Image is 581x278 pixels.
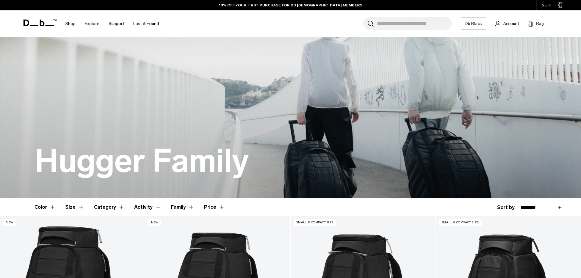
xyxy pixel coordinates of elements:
button: Toggle Filter [65,198,84,216]
nav: Main Navigation [61,10,163,37]
a: Explore [85,13,99,34]
button: Toggle Filter [171,198,194,216]
a: Db Black [461,17,486,30]
button: Bag [528,20,544,27]
a: Support [109,13,124,34]
button: Toggle Price [204,198,225,216]
button: Toggle Filter [134,198,161,216]
p: Small & Compact Size [294,219,336,226]
a: Account [495,20,519,27]
p: New [148,219,161,226]
h1: Hugger Family [34,143,249,179]
span: Account [503,20,519,27]
button: Toggle Filter [34,198,56,216]
a: Lost & Found [133,13,159,34]
button: Toggle Filter [94,198,124,216]
a: Shop [65,13,76,34]
p: New [3,219,16,226]
a: 10% OFF YOUR FIRST PURCHASE FOR DB [DEMOGRAPHIC_DATA] MEMBERS [219,2,362,8]
span: Bag [536,20,544,27]
p: Small & Compact Size [439,219,482,226]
